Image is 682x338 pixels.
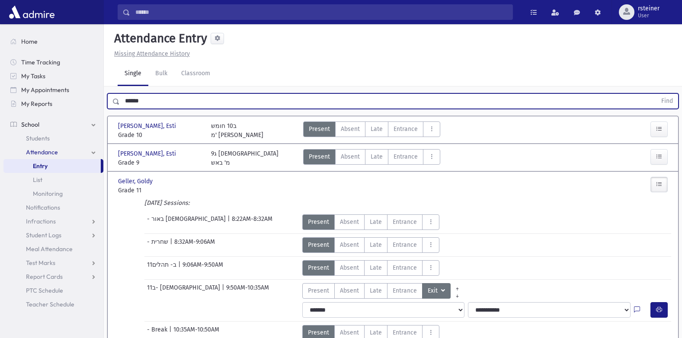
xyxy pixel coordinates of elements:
span: 11ב- [DEMOGRAPHIC_DATA] [147,283,222,299]
span: 8:32AM-9:06AM [174,237,215,253]
span: 8:22AM-8:32AM [232,214,272,230]
span: Absent [341,124,360,134]
span: Meal Attendance [26,245,73,253]
span: Late [370,263,382,272]
span: Report Cards [26,273,63,281]
a: Monitoring [3,187,103,201]
span: Students [26,134,50,142]
div: 9ג [DEMOGRAPHIC_DATA] מ' באש [211,149,279,167]
span: Exit [428,286,439,296]
span: Grade 11 [118,186,202,195]
span: | [170,237,174,253]
span: | [227,214,232,230]
span: Absent [340,328,359,337]
a: My Appointments [3,83,103,97]
span: Student Logs [26,231,61,239]
i: [DATE] Sessions: [144,199,189,207]
span: Present [309,124,330,134]
span: Entrance [394,124,418,134]
span: Present [308,217,329,226]
div: AttTypes [302,237,439,253]
a: Test Marks [3,256,103,270]
span: Home [21,38,38,45]
a: Report Cards [3,270,103,284]
img: AdmirePro [7,3,57,21]
div: AttTypes [302,283,464,299]
a: Bulk [148,62,174,86]
span: 11ב- תהלים [147,260,178,276]
span: Grade 9 [118,158,202,167]
span: Geller, Goldy [118,177,154,186]
input: Search [130,4,512,20]
span: | [222,283,226,299]
span: Absent [340,286,359,295]
a: Infractions [3,214,103,228]
div: AttTypes [302,260,439,276]
span: Entrance [394,152,418,161]
span: Infractions [26,217,56,225]
a: Student Logs [3,228,103,242]
span: My Appointments [21,86,69,94]
span: [PERSON_NAME], Esti [118,149,178,158]
button: Find [656,94,678,108]
div: ב10 חומש מ' [PERSON_NAME] [211,121,263,140]
span: Test Marks [26,259,55,267]
span: Present [308,240,329,249]
span: Present [309,152,330,161]
span: Absent [340,263,359,272]
a: Attendance [3,145,103,159]
span: Entry [33,162,48,170]
a: Time Tracking [3,55,103,69]
span: Entrance [393,286,417,295]
button: Exit [422,283,451,299]
span: Attendance [26,148,58,156]
a: Missing Attendance History [111,50,190,57]
span: Late [370,217,382,226]
a: Meal Attendance [3,242,103,256]
div: AttTypes [303,149,440,167]
span: Late [371,152,383,161]
a: Home [3,35,103,48]
span: - שחרית [147,237,170,253]
a: List [3,173,103,187]
span: PTC Schedule [26,287,63,294]
span: Late [371,124,383,134]
span: School [21,121,39,128]
span: Late [370,286,382,295]
span: Monitoring [33,190,63,198]
a: My Reports [3,97,103,111]
span: Present [308,263,329,272]
a: Entry [3,159,101,173]
span: 9:50AM-10:35AM [226,283,269,299]
span: My Reports [21,100,52,108]
div: AttTypes [302,214,439,230]
div: AttTypes [303,121,440,140]
span: Notifications [26,204,60,211]
span: Absent [340,217,359,226]
a: Students [3,131,103,145]
span: User [638,12,660,19]
span: Absent [341,152,360,161]
a: School [3,118,103,131]
span: Absent [340,240,359,249]
a: Teacher Schedule [3,297,103,311]
span: 9:06AM-9:50AM [183,260,223,276]
a: Notifications [3,201,103,214]
span: - באור [DEMOGRAPHIC_DATA] [147,214,227,230]
a: PTC Schedule [3,284,103,297]
span: My Tasks [21,72,45,80]
span: Time Tracking [21,58,60,66]
h5: Attendance Entry [111,31,207,46]
span: Late [370,240,382,249]
span: Present [308,328,329,337]
span: rsteiner [638,5,660,12]
u: Missing Attendance History [114,50,190,57]
span: [PERSON_NAME], Esti [118,121,178,131]
span: Entrance [393,217,417,226]
span: List [33,176,42,184]
a: Single [118,62,148,86]
a: Classroom [174,62,217,86]
span: Present [308,286,329,295]
span: Teacher Schedule [26,300,74,308]
span: Grade 10 [118,131,202,140]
